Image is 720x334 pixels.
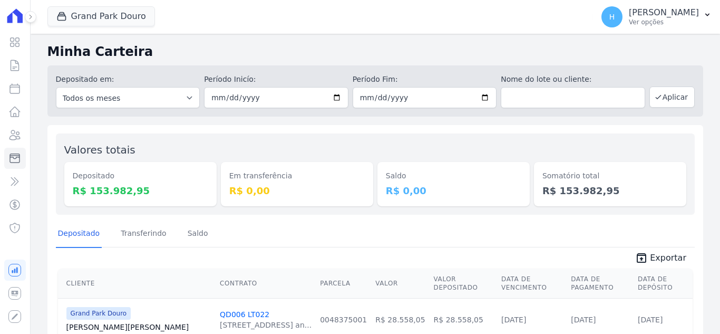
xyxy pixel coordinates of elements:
label: Nome do lote ou cliente: [501,74,645,85]
th: Data de Pagamento [567,269,634,299]
th: Valor [371,269,429,299]
label: Período Inicío: [204,74,348,85]
dt: Somatório total [542,170,678,182]
dt: Saldo [386,170,521,182]
i: unarchive [635,252,648,264]
dt: Em transferência [229,170,365,182]
th: Contrato [216,269,316,299]
dd: R$ 0,00 [229,184,365,198]
h2: Minha Carteira [47,42,703,61]
p: Ver opções [629,18,699,26]
dd: R$ 153.982,95 [73,184,208,198]
dt: Depositado [73,170,208,182]
th: Valor Depositado [430,269,497,299]
a: [DATE] [571,316,596,324]
button: H [PERSON_NAME] Ver opções [593,2,720,32]
a: Transferindo [119,221,169,248]
dd: R$ 153.982,95 [542,184,678,198]
a: 0048375001 [320,316,367,324]
label: Período Fim: [353,74,497,85]
a: unarchive Exportar [627,252,695,266]
p: [PERSON_NAME] [629,7,699,18]
th: Parcela [316,269,371,299]
a: Depositado [56,221,102,248]
a: QD006 LT022 [220,310,269,319]
button: Aplicar [649,87,695,108]
a: [DATE] [638,316,663,324]
span: Grand Park Douro [66,307,131,320]
th: Data de Vencimento [497,269,567,299]
a: [PERSON_NAME][PERSON_NAME] [66,322,211,332]
div: [STREET_ADDRESS] an... [220,320,312,330]
label: Depositado em: [56,75,114,83]
a: [DATE] [501,316,526,324]
th: Data de Depósito [634,269,693,299]
dd: R$ 0,00 [386,184,521,198]
span: H [609,13,615,21]
a: Saldo [186,221,210,248]
span: Exportar [650,252,686,264]
button: Grand Park Douro [47,6,155,26]
label: Valores totais [64,144,135,156]
th: Cliente [58,269,216,299]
